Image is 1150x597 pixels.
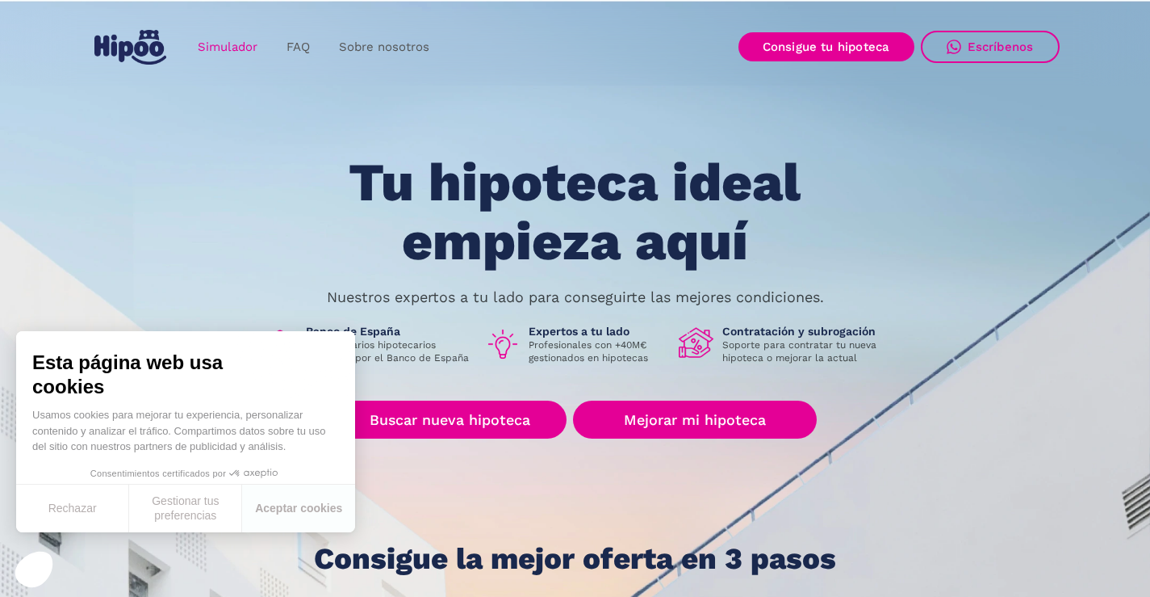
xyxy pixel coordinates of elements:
[529,338,666,364] p: Profesionales con +40M€ gestionados en hipotecas
[306,324,472,338] h1: Banco de España
[968,40,1034,54] div: Escríbenos
[722,324,889,338] h1: Contratación y subrogación
[272,32,324,63] a: FAQ
[921,31,1060,63] a: Escríbenos
[722,338,889,364] p: Soporte para contratar tu nueva hipoteca o mejorar la actual
[269,153,880,271] h1: Tu hipoteca ideal empieza aquí
[529,324,666,338] h1: Expertos a tu lado
[91,23,170,71] a: home
[333,401,567,439] a: Buscar nueva hipoteca
[324,32,444,63] a: Sobre nosotros
[314,543,836,575] h1: Consigue la mejor oferta en 3 pasos
[327,291,824,304] p: Nuestros expertos a tu lado para conseguirte las mejores condiciones.
[738,32,914,61] a: Consigue tu hipoteca
[183,32,272,63] a: Simulador
[573,401,816,439] a: Mejorar mi hipoteca
[306,338,472,364] p: Intermediarios hipotecarios regulados por el Banco de España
